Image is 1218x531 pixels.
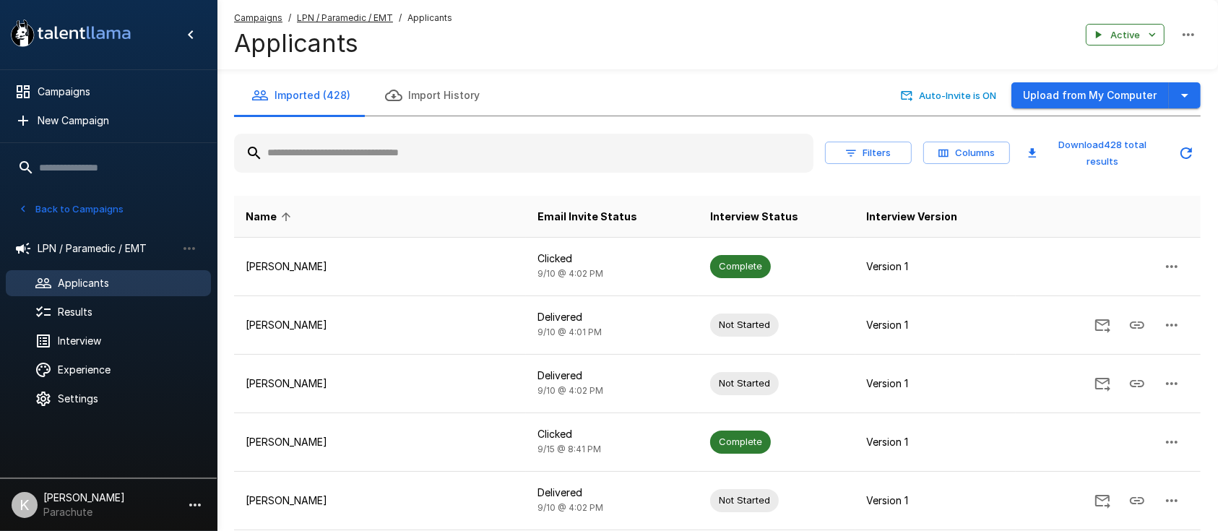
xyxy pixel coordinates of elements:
[898,85,1000,107] button: Auto-Invite is ON
[867,318,1004,332] p: Version 1
[537,327,602,337] span: 9/10 @ 4:01 PM
[537,385,603,396] span: 9/10 @ 4:02 PM
[537,427,687,441] p: Clicked
[1022,134,1166,173] button: Download428 total results
[867,435,1004,449] p: Version 1
[246,208,295,225] span: Name
[867,208,958,225] span: Interview Version
[297,12,393,23] u: LPN / Paramedic / EMT
[710,259,771,273] span: Complete
[710,376,779,390] span: Not Started
[1085,318,1120,330] span: Send Invitation
[867,259,1004,274] p: Version 1
[1086,24,1165,46] button: Active
[923,142,1010,164] button: Columns
[368,75,497,116] button: Import History
[1120,376,1154,389] span: Copy Interview Link
[710,208,798,225] span: Interview Status
[288,11,291,25] span: /
[234,28,452,59] h4: Applicants
[710,435,771,449] span: Complete
[537,310,687,324] p: Delivered
[246,435,514,449] p: [PERSON_NAME]
[1120,493,1154,506] span: Copy Interview Link
[537,251,687,266] p: Clicked
[537,368,687,383] p: Delivered
[234,12,282,23] u: Campaigns
[537,485,687,500] p: Delivered
[1120,318,1154,330] span: Copy Interview Link
[710,493,779,507] span: Not Started
[246,318,514,332] p: [PERSON_NAME]
[537,502,603,513] span: 9/10 @ 4:02 PM
[1085,376,1120,389] span: Send Invitation
[246,493,514,508] p: [PERSON_NAME]
[234,75,368,116] button: Imported (428)
[867,376,1004,391] p: Version 1
[537,444,601,454] span: 9/15 @ 8:41 PM
[246,259,514,274] p: [PERSON_NAME]
[1011,82,1169,109] button: Upload from My Computer
[537,208,637,225] span: Email Invite Status
[1085,493,1120,506] span: Send Invitation
[1172,139,1201,168] button: Updated Today - 2:52 PM
[825,142,912,164] button: Filters
[399,11,402,25] span: /
[867,493,1004,508] p: Version 1
[407,11,452,25] span: Applicants
[246,376,514,391] p: [PERSON_NAME]
[710,318,779,332] span: Not Started
[537,268,603,279] span: 9/10 @ 4:02 PM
